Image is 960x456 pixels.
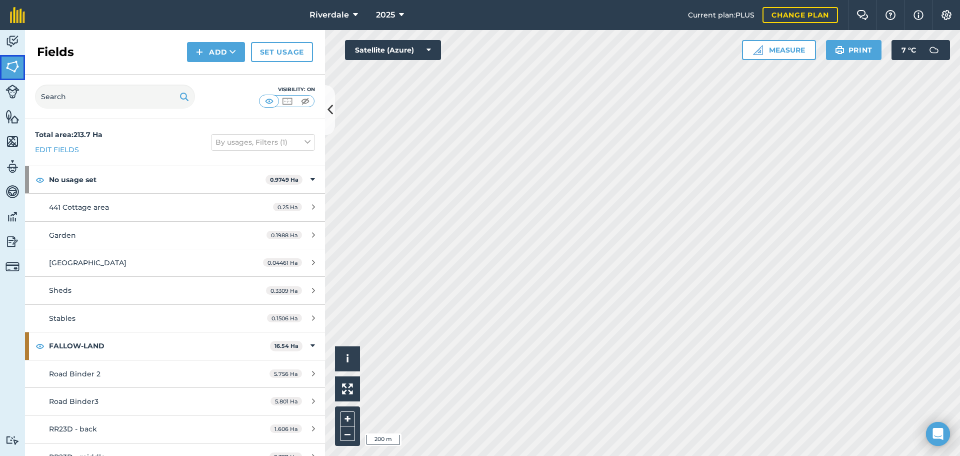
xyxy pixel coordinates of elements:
[37,44,74,60] h2: Fields
[35,174,44,186] img: svg+xml;base64,PHN2ZyB4bWxucz0iaHR0cDovL3d3dy53My5vcmcvMjAwMC9zdmciIHdpZHRoPSIxOCIgaGVpZ2h0PSIyNC...
[884,10,896,20] img: A question mark icon
[49,332,270,359] strong: FALLOW-LAND
[5,85,19,99] img: svg+xml;base64,PD94bWwgdmVyc2lvbj0iMS4wIiBlbmNvZGluZz0idXRmLTgiPz4KPCEtLSBHZW5lcmF0b3I6IEFkb2JlIE...
[25,360,325,387] a: Road Binder 25.756 Ha
[342,383,353,394] img: Four arrows, one pointing top left, one top right, one bottom right and the last bottom left
[753,45,763,55] img: Ruler icon
[49,424,97,433] span: RR23D - back
[891,40,950,60] button: 7 °C
[913,9,923,21] img: svg+xml;base64,PHN2ZyB4bWxucz0iaHR0cDovL3d3dy53My5vcmcvMjAwMC9zdmciIHdpZHRoPSIxNyIgaGVpZ2h0PSIxNy...
[299,96,311,106] img: svg+xml;base64,PHN2ZyB4bWxucz0iaHR0cDovL3d3dy53My5vcmcvMjAwMC9zdmciIHdpZHRoPSI1MCIgaGVpZ2h0PSI0MC...
[346,352,349,365] span: i
[25,332,325,359] div: FALLOW-LAND16.54 Ha
[263,258,302,267] span: 0.04461 Ha
[270,176,298,183] strong: 0.9749 Ha
[926,422,950,446] div: Open Intercom Messenger
[25,249,325,276] a: [GEOGRAPHIC_DATA]0.04461 Ha
[5,34,19,49] img: svg+xml;base64,PD94bWwgdmVyc2lvbj0iMS4wIiBlbmNvZGluZz0idXRmLTgiPz4KPCEtLSBHZW5lcmF0b3I6IEFkb2JlIE...
[340,411,355,426] button: +
[742,40,816,60] button: Measure
[5,184,19,199] img: svg+xml;base64,PD94bWwgdmVyc2lvbj0iMS4wIiBlbmNvZGluZz0idXRmLTgiPz4KPCEtLSBHZW5lcmF0b3I6IEFkb2JlIE...
[49,258,126,267] span: [GEOGRAPHIC_DATA]
[309,9,349,21] span: Riverdale
[924,40,944,60] img: svg+xml;base64,PD94bWwgdmVyc2lvbj0iMS4wIiBlbmNvZGluZz0idXRmLTgiPz4KPCEtLSBHZW5lcmF0b3I6IEFkb2JlIE...
[25,305,325,332] a: Stables0.1506 Ha
[5,109,19,124] img: svg+xml;base64,PHN2ZyB4bWxucz0iaHR0cDovL3d3dy53My5vcmcvMjAwMC9zdmciIHdpZHRoPSI1NiIgaGVpZ2h0PSI2MC...
[688,10,754,21] span: Current plan : PLUS
[5,209,19,224] img: svg+xml;base64,PD94bWwgdmVyc2lvbj0iMS4wIiBlbmNvZGluZz0idXRmLTgiPz4KPCEtLSBHZW5lcmF0b3I6IEFkb2JlIE...
[49,286,71,295] span: Sheds
[835,44,844,56] img: svg+xml;base64,PHN2ZyB4bWxucz0iaHR0cDovL3d3dy53My5vcmcvMjAwMC9zdmciIHdpZHRoPSIxOSIgaGVpZ2h0PSIyNC...
[196,46,203,58] img: svg+xml;base64,PHN2ZyB4bWxucz0iaHR0cDovL3d3dy53My5vcmcvMjAwMC9zdmciIHdpZHRoPSIxNCIgaGVpZ2h0PSIyNC...
[5,159,19,174] img: svg+xml;base64,PD94bWwgdmVyc2lvbj0iMS4wIiBlbmNvZGluZz0idXRmLTgiPz4KPCEtLSBHZW5lcmF0b3I6IEFkb2JlIE...
[376,9,395,21] span: 2025
[25,222,325,249] a: Garden0.1988 Ha
[901,40,916,60] span: 7 ° C
[826,40,882,60] button: Print
[49,314,75,323] span: Stables
[5,234,19,249] img: svg+xml;base64,PD94bWwgdmVyc2lvbj0iMS4wIiBlbmNvZGluZz0idXRmLTgiPz4KPCEtLSBHZW5lcmF0b3I6IEFkb2JlIE...
[49,203,109,212] span: 441 Cottage area
[49,231,76,240] span: Garden
[274,342,298,349] strong: 16.54 Ha
[25,194,325,221] a: 441 Cottage area0.25 Ha
[49,166,265,193] strong: No usage set
[345,40,441,60] button: Satellite (Azure)
[340,426,355,441] button: –
[49,397,98,406] span: Road Binder3
[5,134,19,149] img: svg+xml;base64,PHN2ZyB4bWxucz0iaHR0cDovL3d3dy53My5vcmcvMjAwMC9zdmciIHdpZHRoPSI1NiIgaGVpZ2h0PSI2MC...
[35,130,102,139] strong: Total area : 213.7 Ha
[25,388,325,415] a: Road Binder35.801 Ha
[35,144,79,155] a: Edit fields
[35,85,195,109] input: Search
[25,277,325,304] a: Sheds0.3309 Ha
[5,435,19,445] img: svg+xml;base64,PD94bWwgdmVyc2lvbj0iMS4wIiBlbmNvZGluZz0idXRmLTgiPz4KPCEtLSBHZW5lcmF0b3I6IEFkb2JlIE...
[35,340,44,352] img: svg+xml;base64,PHN2ZyB4bWxucz0iaHR0cDovL3d3dy53My5vcmcvMjAwMC9zdmciIHdpZHRoPSIxOCIgaGVpZ2h0PSIyNC...
[251,42,313,62] a: Set usage
[266,286,302,295] span: 0.3309 Ha
[856,10,868,20] img: Two speech bubbles overlapping with the left bubble in the forefront
[179,91,189,103] img: svg+xml;base64,PHN2ZyB4bWxucz0iaHR0cDovL3d3dy53My5vcmcvMjAwMC9zdmciIHdpZHRoPSIxOSIgaGVpZ2h0PSIyNC...
[940,10,952,20] img: A cog icon
[25,166,325,193] div: No usage set0.9749 Ha
[187,42,245,62] button: Add
[762,7,838,23] a: Change plan
[281,96,293,106] img: svg+xml;base64,PHN2ZyB4bWxucz0iaHR0cDovL3d3dy53My5vcmcvMjAwMC9zdmciIHdpZHRoPSI1MCIgaGVpZ2h0PSI0MC...
[5,260,19,274] img: svg+xml;base64,PD94bWwgdmVyc2lvbj0iMS4wIiBlbmNvZGluZz0idXRmLTgiPz4KPCEtLSBHZW5lcmF0b3I6IEFkb2JlIE...
[25,415,325,442] a: RR23D - back1.606 Ha
[259,86,315,94] div: Visibility: On
[335,346,360,371] button: i
[211,134,315,150] button: By usages, Filters (1)
[266,231,302,239] span: 0.1988 Ha
[49,369,100,378] span: Road Binder 2
[270,397,302,405] span: 5.801 Ha
[267,314,302,322] span: 0.1506 Ha
[263,96,275,106] img: svg+xml;base64,PHN2ZyB4bWxucz0iaHR0cDovL3d3dy53My5vcmcvMjAwMC9zdmciIHdpZHRoPSI1MCIgaGVpZ2h0PSI0MC...
[10,7,25,23] img: fieldmargin Logo
[269,369,302,378] span: 5.756 Ha
[273,203,302,211] span: 0.25 Ha
[270,424,302,433] span: 1.606 Ha
[5,59,19,74] img: svg+xml;base64,PHN2ZyB4bWxucz0iaHR0cDovL3d3dy53My5vcmcvMjAwMC9zdmciIHdpZHRoPSI1NiIgaGVpZ2h0PSI2MC...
